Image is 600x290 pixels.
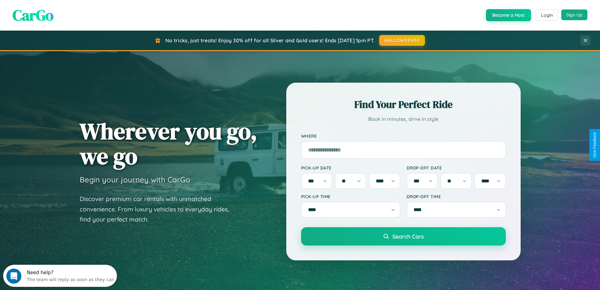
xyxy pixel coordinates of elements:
[536,9,558,21] button: Login
[407,165,506,170] label: Drop-off Date
[3,265,117,287] iframe: Intercom live chat discovery launcher
[592,132,597,158] div: Give Feedback
[301,115,506,124] p: Book in minutes, drive in style
[407,194,506,199] label: Drop-off Time
[80,175,190,184] h3: Begin your journey with CarGo
[80,194,237,225] p: Discover premium car rentals with unmatched convenience. From luxury vehicles to everyday rides, ...
[301,98,506,111] h2: Find Your Perfect Ride
[301,165,400,170] label: Pick-up Date
[80,119,257,169] h1: Wherever you go, we go
[379,35,425,46] button: HALLOWEEN30
[24,5,111,10] div: Need help?
[24,10,111,17] div: The team will reply as soon as they can
[301,227,506,246] button: Search Cars
[165,37,374,44] span: No tricks, just treats! Enjoy 30% off for all Silver and Gold users! Ends [DATE] 1pm PT.
[13,5,54,26] span: CarGo
[392,233,424,240] span: Search Cars
[301,194,400,199] label: Pick-up Time
[486,9,531,21] button: Become a Host
[3,3,117,20] div: Open Intercom Messenger
[561,9,587,20] button: Sign Up
[301,133,506,139] label: Where
[6,269,21,284] iframe: Intercom live chat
